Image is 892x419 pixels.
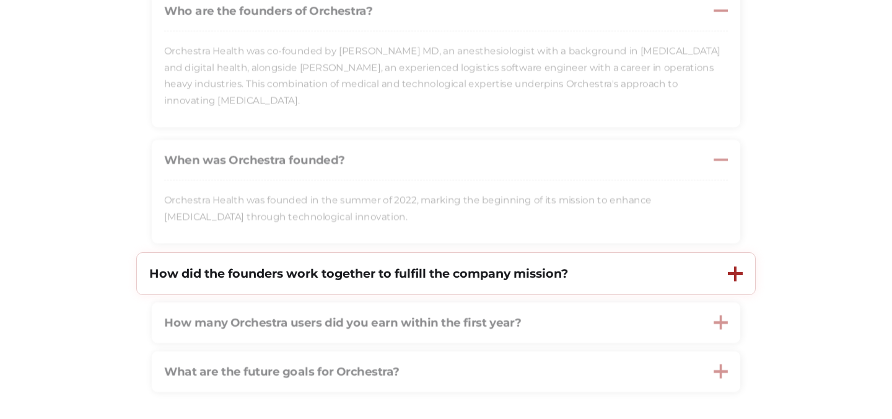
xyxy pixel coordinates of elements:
strong: How many Orchestra users did you earn within the first year? [164,315,522,330]
p: Orchestra Health was founded in the summer of 2022, marking the beginning of its mission to enhan... [164,192,728,225]
strong: What are the future goals for Orchestra? [164,364,400,379]
strong: How did the founders work together to fulfill the company mission? [149,266,568,281]
strong: When was Orchestra founded? [164,153,345,167]
strong: Who are the founders of Orchestra? [164,4,372,18]
p: Orchestra Health was co-founded by [PERSON_NAME] MD, an anesthesiologist with a background in [ME... [164,43,728,109]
